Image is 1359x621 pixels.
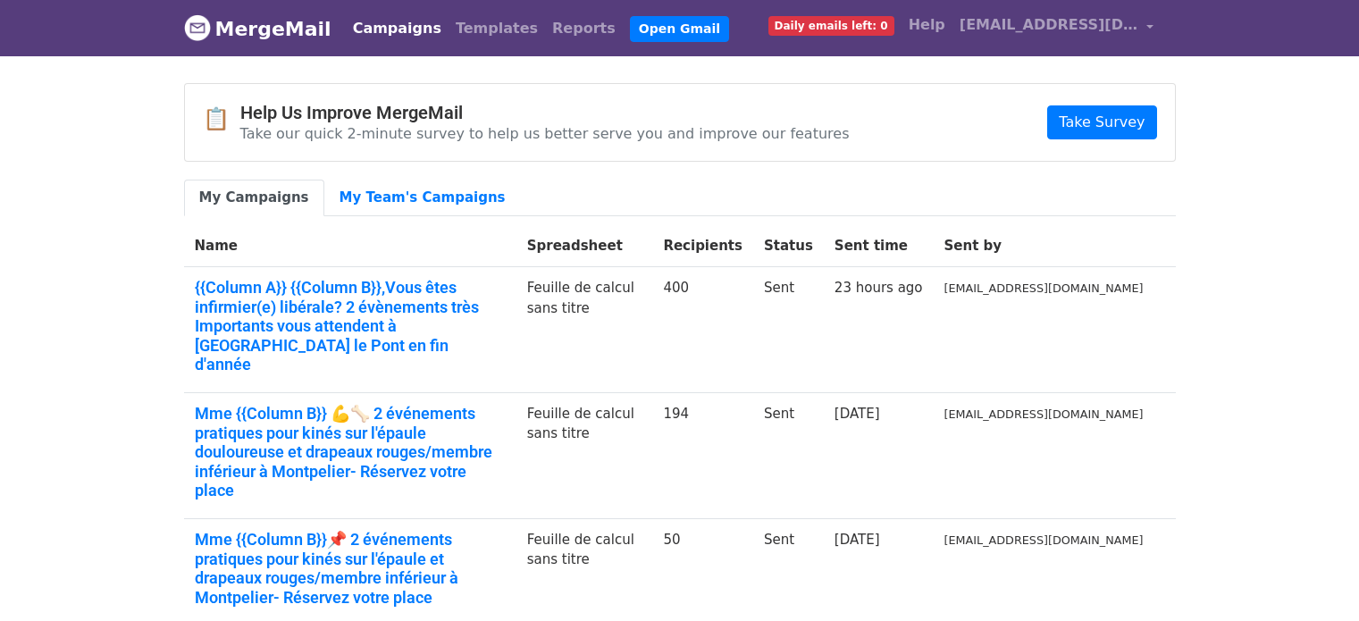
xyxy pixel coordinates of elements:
a: Mme {{Column B}}📌 2 événements pratiques pour kinés sur l'épaule et drapeaux rouges/membre inféri... [195,530,506,607]
a: My Team's Campaigns [324,180,521,216]
a: [EMAIL_ADDRESS][DOMAIN_NAME] [952,7,1162,49]
a: Templates [449,11,545,46]
th: Spreadsheet [516,225,653,267]
a: Open Gmail [630,16,729,42]
a: MergeMail [184,10,331,47]
h4: Help Us Improve MergeMail [240,102,850,123]
td: 400 [652,267,753,393]
td: Sent [753,392,824,518]
span: Daily emails left: 0 [768,16,894,36]
small: [EMAIL_ADDRESS][DOMAIN_NAME] [944,281,1144,295]
small: [EMAIL_ADDRESS][DOMAIN_NAME] [944,533,1144,547]
span: [EMAIL_ADDRESS][DOMAIN_NAME] [960,14,1138,36]
small: [EMAIL_ADDRESS][DOMAIN_NAME] [944,407,1144,421]
th: Name [184,225,516,267]
th: Sent time [824,225,934,267]
td: Feuille de calcul sans titre [516,392,653,518]
td: Feuille de calcul sans titre [516,267,653,393]
span: 📋 [203,106,240,132]
img: MergeMail logo [184,14,211,41]
a: Mme {{Column B}} 💪🦴 2 événements pratiques pour kinés sur l'épaule douloureuse et drapeaux rouges... [195,404,506,500]
th: Status [753,225,824,267]
a: Daily emails left: 0 [761,7,902,43]
a: {{Column A}} {{Column B}},Vous êtes infirmier(e) libérale? 2 évènements très Importants vous atte... [195,278,506,374]
th: Sent by [934,225,1154,267]
a: Campaigns [346,11,449,46]
a: Reports [545,11,623,46]
a: Take Survey [1047,105,1156,139]
a: My Campaigns [184,180,324,216]
a: [DATE] [835,406,880,422]
th: Recipients [652,225,753,267]
p: Take our quick 2-minute survey to help us better serve you and improve our features [240,124,850,143]
td: Sent [753,267,824,393]
td: 194 [652,392,753,518]
a: Help [902,7,952,43]
a: 23 hours ago [835,280,923,296]
a: [DATE] [835,532,880,548]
